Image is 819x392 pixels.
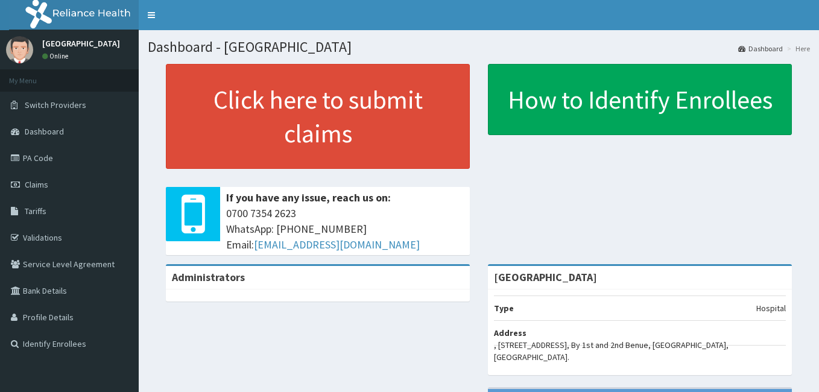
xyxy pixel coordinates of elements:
[166,64,470,169] a: Click here to submit claims
[42,39,120,48] p: [GEOGRAPHIC_DATA]
[494,303,514,314] b: Type
[784,43,810,54] li: Here
[6,36,33,63] img: User Image
[494,270,597,284] strong: [GEOGRAPHIC_DATA]
[254,238,420,251] a: [EMAIL_ADDRESS][DOMAIN_NAME]
[738,43,783,54] a: Dashboard
[226,191,391,204] b: If you have any issue, reach us on:
[25,126,64,137] span: Dashboard
[148,39,810,55] h1: Dashboard - [GEOGRAPHIC_DATA]
[25,206,46,217] span: Tariffs
[172,270,245,284] b: Administrators
[42,52,71,60] a: Online
[488,64,792,135] a: How to Identify Enrollees
[756,302,786,314] p: Hospital
[226,206,464,252] span: 0700 7354 2623 WhatsApp: [PHONE_NUMBER] Email:
[494,327,526,338] b: Address
[25,179,48,190] span: Claims
[25,100,86,110] span: Switch Providers
[494,339,786,363] p: , [STREET_ADDRESS], By 1st and 2nd Benue, [GEOGRAPHIC_DATA], [GEOGRAPHIC_DATA].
